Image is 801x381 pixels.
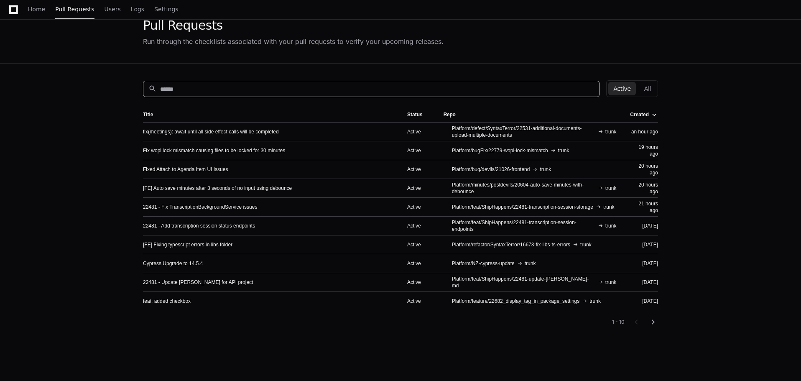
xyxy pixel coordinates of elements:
[452,219,595,233] span: Platform/feat/ShipHappens/22481-transcription-session-endpoints
[605,222,617,229] span: trunk
[605,128,617,135] span: trunk
[630,260,658,267] div: [DATE]
[605,185,617,192] span: trunk
[407,147,430,154] div: Active
[630,128,658,135] div: an hour ago
[452,125,595,138] span: Platform/defect/SyntaxTerror/22531-additional-documents-upload-multiple-documents
[630,298,658,304] div: [DATE]
[630,144,658,157] div: 19 hours ago
[154,7,178,12] span: Settings
[55,7,94,12] span: Pull Requests
[143,241,232,248] a: [FE] Fixing typescript errors in libs folder
[143,18,444,33] div: Pull Requests
[558,147,569,154] span: trunk
[452,182,595,195] span: Platform/minutes/postdevils/20604-auto-save-minutes-with-debounce
[612,319,625,325] div: 1 - 10
[407,166,430,173] div: Active
[452,298,580,304] span: Platform/feature/22682_display_tag_in_package_settings
[143,36,444,46] div: Run through the checklists associated with your pull requests to verify your upcoming releases.
[148,84,157,93] mat-icon: search
[143,279,253,286] a: 22481 - Update [PERSON_NAME] for API project
[452,260,515,267] span: Platform/NZ-cypress-update
[407,279,430,286] div: Active
[407,260,430,267] div: Active
[580,241,592,248] span: trunk
[143,298,191,304] a: feat: added checkbox
[143,166,228,173] a: Fixed Attach to Agenda Item UI Issues
[143,111,153,118] div: Title
[452,241,570,248] span: Platform/refactor/SyntaxTerror/16673-fix-libs-ts-errors
[143,222,255,229] a: 22481 - Add transcription session status endpoints
[630,279,658,286] div: [DATE]
[437,107,623,122] th: Repo
[407,204,430,210] div: Active
[407,241,430,248] div: Active
[143,147,285,154] a: Fix wopi lock mismatch causing files to be locked for 30 minutes
[648,317,658,327] mat-icon: chevron_right
[608,82,635,95] button: Active
[603,204,615,210] span: trunk
[630,222,658,229] div: [DATE]
[630,200,658,214] div: 21 hours ago
[407,111,423,118] div: Status
[143,204,257,210] a: 22481 - Fix TranscriptionBackgroundService issues
[540,166,551,173] span: trunk
[105,7,121,12] span: Users
[143,111,394,118] div: Title
[589,298,601,304] span: trunk
[407,128,430,135] div: Active
[639,82,656,95] button: All
[407,185,430,192] div: Active
[630,163,658,176] div: 20 hours ago
[630,111,649,118] div: Created
[525,260,536,267] span: trunk
[143,260,203,267] a: Cypress Upgrade to 14.5.4
[452,276,595,289] span: Platform/feat/ShipHappens/22481-update-[PERSON_NAME]-md
[630,241,658,248] div: [DATE]
[407,298,430,304] div: Active
[407,222,430,229] div: Active
[452,204,593,210] span: Platform/feat/ShipHappens/22481-transcription-session-storage
[407,111,430,118] div: Status
[630,182,658,195] div: 20 hours ago
[28,7,45,12] span: Home
[143,128,279,135] a: fix(meetings): await until all side effect calls will be completed
[452,147,548,154] span: Platform/bugFix/22779-wopi-lock-mismatch
[452,166,530,173] span: Platform/bug/devils/21026-frontend
[131,7,144,12] span: Logs
[143,185,292,192] a: [FE] Auto save minutes after 3 seconds of no input using debounce
[630,111,656,118] div: Created
[605,279,617,286] span: trunk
